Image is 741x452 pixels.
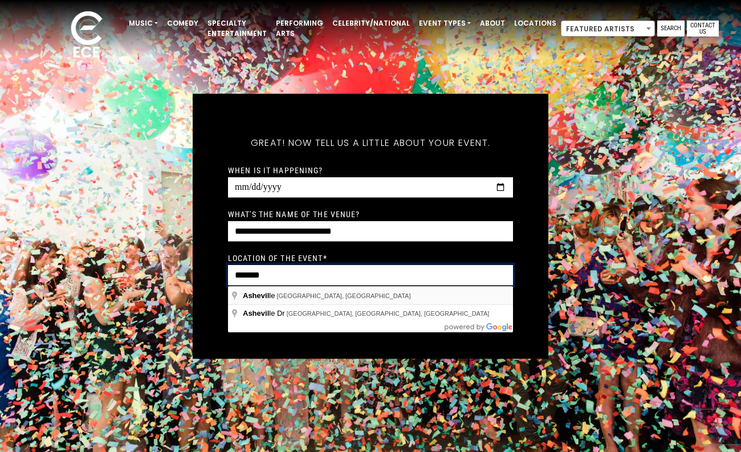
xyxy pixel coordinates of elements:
label: Location of the event [228,253,327,263]
span: Ashevil [243,291,269,300]
span: [GEOGRAPHIC_DATA], [GEOGRAPHIC_DATA], [GEOGRAPHIC_DATA] [287,310,490,317]
span: le Dr [243,309,287,317]
span: Ashevil [243,309,269,317]
span: Featured Artists [561,21,654,37]
a: Specialty Entertainment [203,14,271,43]
a: Comedy [162,14,203,33]
span: le [243,291,276,300]
a: Music [124,14,162,33]
a: About [475,14,510,33]
a: Contact Us [687,21,719,36]
span: [GEOGRAPHIC_DATA], [GEOGRAPHIC_DATA] [276,292,410,299]
label: When is it happening? [228,165,323,175]
a: Event Types [414,14,475,33]
a: Locations [510,14,561,33]
span: Featured Artists [561,21,655,36]
a: Search [657,21,685,36]
label: What's the name of the venue? [228,209,360,219]
a: Celebrity/National [328,14,414,33]
a: Performing Arts [271,14,328,43]
h5: Great! Now tell us a little about your event. [228,122,513,163]
img: ece_new_logo_whitev2-1.png [58,8,115,63]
